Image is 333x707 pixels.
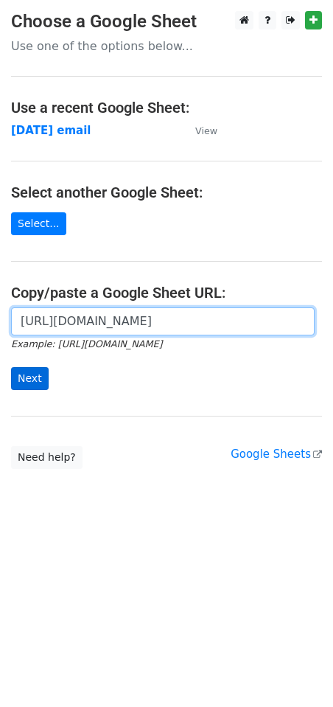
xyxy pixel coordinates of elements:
a: Select... [11,212,66,235]
small: Example: [URL][DOMAIN_NAME] [11,338,162,349]
h4: Use a recent Google Sheet: [11,99,322,116]
input: Paste your Google Sheet URL here [11,307,315,335]
small: View [195,125,217,136]
h4: Select another Google Sheet: [11,184,322,201]
input: Next [11,367,49,390]
a: Need help? [11,446,83,469]
a: View [180,124,217,137]
a: [DATE] email [11,124,91,137]
p: Use one of the options below... [11,38,322,54]
a: Google Sheets [231,447,322,461]
h3: Choose a Google Sheet [11,11,322,32]
h4: Copy/paste a Google Sheet URL: [11,284,322,302]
